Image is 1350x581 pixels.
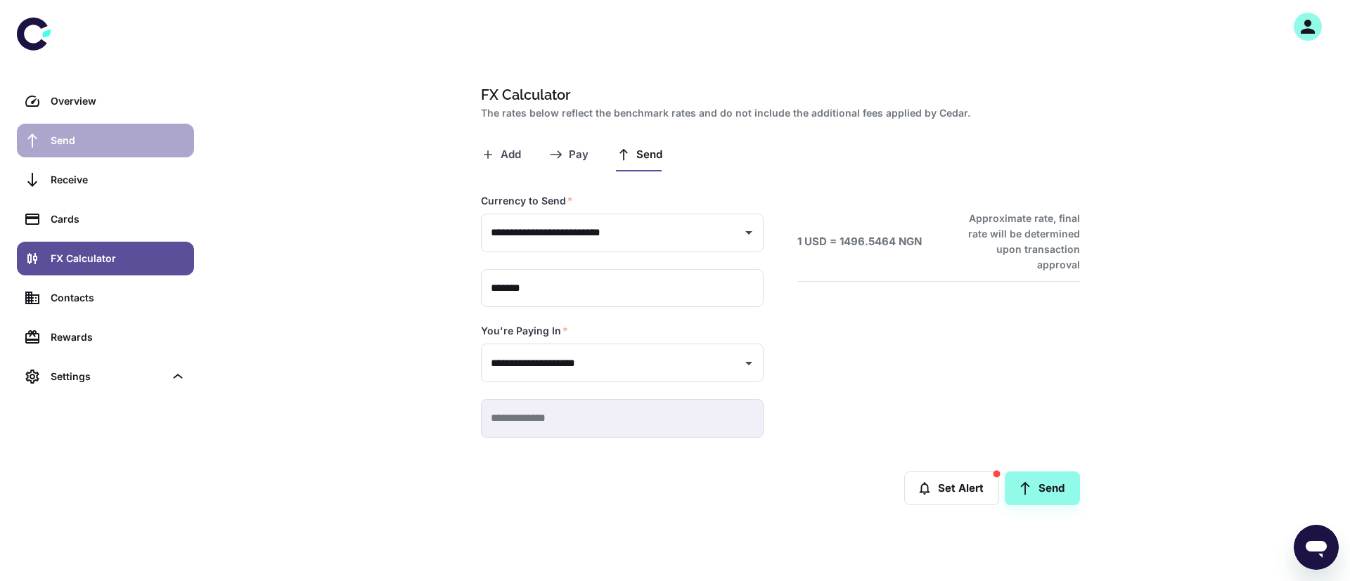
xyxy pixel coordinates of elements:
div: Contacts [51,290,186,306]
h6: Approximate rate, final rate will be determined upon transaction approval [953,211,1080,273]
iframe: Button to launch messaging window [1294,525,1339,570]
h6: 1 USD = 1496.5464 NGN [797,234,922,250]
a: Contacts [17,281,194,315]
span: Add [501,148,521,162]
div: Rewards [51,329,186,345]
label: Currency to Send [481,194,573,208]
div: FX Calculator [51,251,186,266]
div: Overview [51,93,186,109]
div: Settings [17,360,194,393]
a: Rewards [17,320,194,354]
h2: The rates below reflect the benchmark rates and do not include the additional fees applied by Cedar. [481,105,1074,121]
button: Send [1005,471,1080,505]
span: Send [636,148,662,162]
h1: FX Calculator [481,84,1074,105]
a: Overview [17,84,194,118]
button: Open [739,353,759,373]
label: You're Paying In [481,324,568,338]
a: Send [17,124,194,157]
button: Set Alert [904,471,999,505]
a: Cards [17,202,194,236]
a: FX Calculator [17,242,194,275]
button: Open [739,223,759,242]
div: Cards [51,211,186,227]
div: Send [51,133,186,148]
span: Pay [569,148,589,162]
a: Receive [17,163,194,197]
div: Settings [51,369,165,384]
div: Receive [51,172,186,188]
